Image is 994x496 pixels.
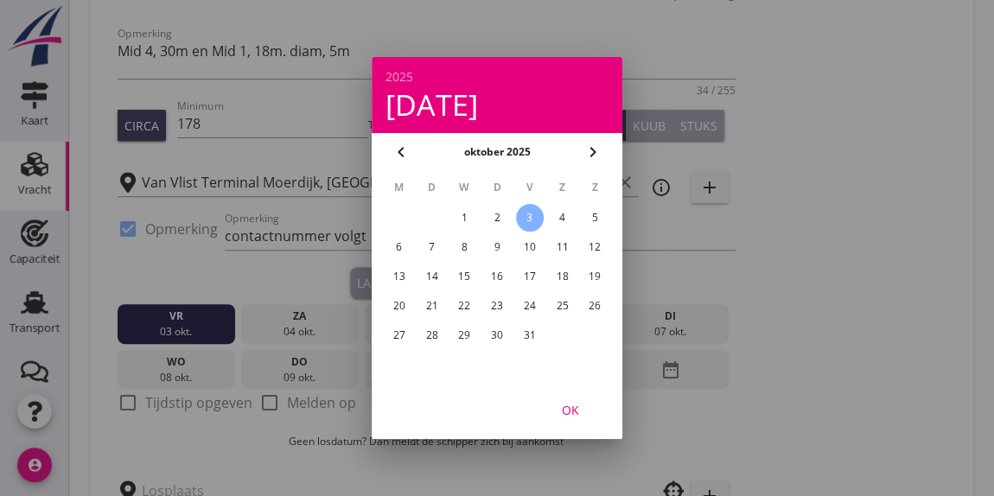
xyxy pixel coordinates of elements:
[581,292,609,320] button: 26
[450,204,478,232] button: 1
[483,321,511,349] button: 30
[483,263,511,290] button: 16
[547,173,578,202] th: Z
[385,90,609,119] div: [DATE]
[583,142,603,162] i: chevron_right
[385,321,413,349] button: 27
[385,233,413,261] button: 6
[450,321,478,349] button: 29
[516,321,544,349] button: 31
[532,394,609,425] button: OK
[548,292,576,320] button: 25
[483,233,511,261] button: 9
[391,142,411,162] i: chevron_left
[481,173,513,202] th: D
[581,204,609,232] button: 5
[514,173,545,202] th: V
[516,204,544,232] button: 3
[546,401,595,419] div: OK
[418,321,446,349] button: 28
[418,263,446,290] button: 14
[450,292,478,320] button: 22
[384,173,415,202] th: M
[483,204,511,232] button: 2
[581,263,609,290] button: 19
[516,233,544,261] button: 10
[450,233,478,261] button: 8
[548,233,576,261] button: 11
[516,263,544,290] button: 17
[459,139,536,165] button: oktober 2025
[516,292,544,320] button: 24
[385,71,609,83] div: 2025
[548,263,576,290] button: 18
[418,292,446,320] button: 21
[581,233,609,261] button: 12
[418,233,446,261] button: 7
[449,173,480,202] th: W
[385,263,413,290] button: 13
[579,173,610,202] th: Z
[450,263,478,290] button: 15
[417,173,448,202] th: D
[483,292,511,320] button: 23
[385,292,413,320] button: 20
[548,204,576,232] button: 4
